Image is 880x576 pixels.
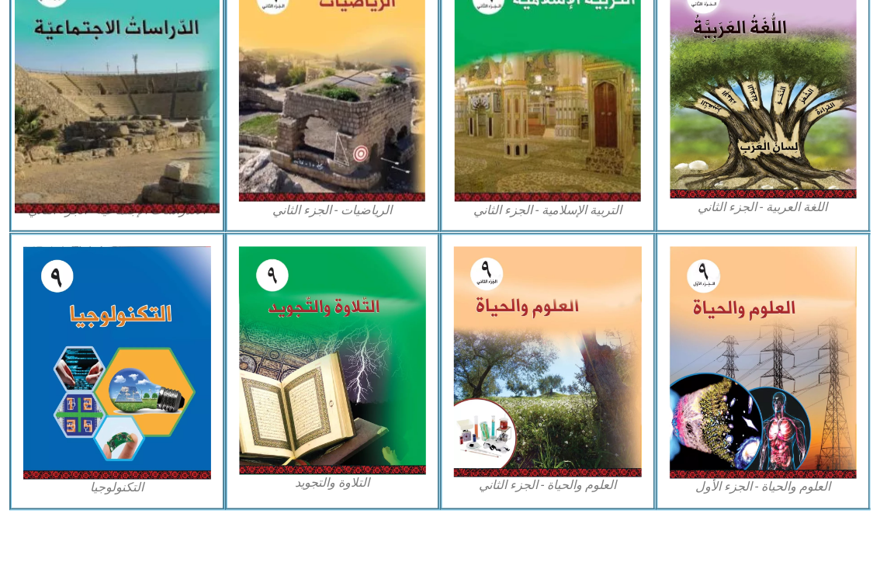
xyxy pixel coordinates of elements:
figcaption: الرياضيات - الجزء الثاني [239,202,427,219]
figcaption: العلوم والحياة - الجزء الأول [670,479,857,496]
figcaption: التكنولوجيا [23,480,211,497]
figcaption: التلاوة والتجويد [239,475,427,492]
figcaption: التربية الإسلامية - الجزء الثاني [454,202,642,219]
figcaption: اللغة العربية - الجزء الثاني [670,199,857,216]
figcaption: العلوم والحياة - الجزء الثاني [454,477,642,494]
